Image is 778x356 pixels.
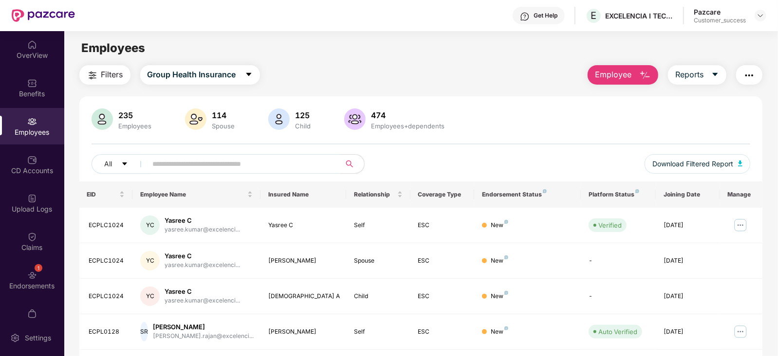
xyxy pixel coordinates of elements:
div: 1 [35,264,42,272]
div: [DATE] [664,221,712,230]
div: Customer_success [694,17,746,24]
div: ESC [418,327,467,337]
div: Spouse [354,256,403,266]
img: svg+xml;base64,PHN2ZyB4bWxucz0iaHR0cDovL3d3dy53My5vcmcvMjAwMC9zdmciIHhtbG5zOnhsaW5rPSJodHRwOi8vd3... [738,160,743,166]
div: Yasree C [165,287,240,296]
button: Download Filtered Report [645,154,751,174]
div: ESC [418,292,467,301]
img: svg+xml;base64,PHN2ZyB4bWxucz0iaHR0cDovL3d3dy53My5vcmcvMjAwMC9zdmciIHdpZHRoPSI4IiBoZWlnaHQ9IjgiIH... [504,220,508,224]
img: svg+xml;base64,PHN2ZyBpZD0iQ0RfQWNjb3VudHMiIGRhdGEtbmFtZT0iQ0QgQWNjb3VudHMiIHhtbG5zPSJodHRwOi8vd3... [27,155,37,165]
span: Employee [595,69,631,81]
div: [DEMOGRAPHIC_DATA] A [268,292,338,301]
div: 235 [117,110,154,120]
button: search [340,154,365,174]
div: Yasree C [165,251,240,261]
span: EID [87,191,118,198]
span: caret-down [711,71,719,79]
span: caret-down [121,160,128,168]
div: Self [354,327,403,337]
th: EID [79,181,133,208]
div: Employees+dependents [370,122,447,130]
div: ESC [418,221,467,230]
img: svg+xml;base64,PHN2ZyBpZD0iSG9tZSIgeG1sbnM9Imh0dHA6Ly93d3cudzMub3JnLzIwMDAvc3ZnIiB3aWR0aD0iMjAiIG... [27,40,37,50]
div: [DATE] [664,327,712,337]
img: svg+xml;base64,PHN2ZyB4bWxucz0iaHR0cDovL3d3dy53My5vcmcvMjAwMC9zdmciIHdpZHRoPSI4IiBoZWlnaHQ9IjgiIH... [504,291,508,295]
div: Platform Status [589,191,648,198]
span: Employee Name [140,191,245,198]
div: Verified [598,220,622,230]
div: yasree.kumar@excelenci... [165,261,240,270]
img: svg+xml;base64,PHN2ZyB4bWxucz0iaHR0cDovL3d3dy53My5vcmcvMjAwMC9zdmciIHdpZHRoPSI4IiBoZWlnaHQ9IjgiIH... [543,189,547,193]
img: svg+xml;base64,PHN2ZyBpZD0iRHJvcGRvd24tMzJ4MzIiIHhtbG5zPSJodHRwOi8vd3d3LnczLm9yZy8yMDAwL3N2ZyIgd2... [757,12,764,19]
img: New Pazcare Logo [12,9,75,22]
img: svg+xml;base64,PHN2ZyBpZD0iRW5kb3JzZW1lbnRzIiB4bWxucz0iaHR0cDovL3d3dy53My5vcmcvMjAwMC9zdmciIHdpZH... [27,270,37,280]
div: ECPLC1024 [89,292,125,301]
div: [DATE] [664,256,712,266]
button: Filters [79,65,130,85]
img: svg+xml;base64,PHN2ZyBpZD0iQmVuZWZpdHMiIHhtbG5zPSJodHRwOi8vd3d3LnczLm9yZy8yMDAwL3N2ZyIgd2lkdGg9Ij... [27,78,37,88]
img: manageButton [733,217,748,233]
div: Spouse [210,122,237,130]
div: 474 [370,110,447,120]
div: ECPLC1024 [89,221,125,230]
div: YC [140,215,160,235]
div: New [491,292,508,301]
div: [PERSON_NAME] [268,256,338,266]
button: Reportscaret-down [668,65,726,85]
div: Self [354,221,403,230]
div: SR [140,322,148,341]
img: svg+xml;base64,PHN2ZyB4bWxucz0iaHR0cDovL3d3dy53My5vcmcvMjAwMC9zdmciIHhtbG5zOnhsaW5rPSJodHRwOi8vd3... [639,70,651,81]
div: YC [140,251,160,270]
img: svg+xml;base64,PHN2ZyB4bWxucz0iaHR0cDovL3d3dy53My5vcmcvMjAwMC9zdmciIHdpZHRoPSIyNCIgaGVpZ2h0PSIyNC... [743,70,755,81]
div: Pazcare [694,7,746,17]
img: svg+xml;base64,PHN2ZyB4bWxucz0iaHR0cDovL3d3dy53My5vcmcvMjAwMC9zdmciIHdpZHRoPSI4IiBoZWlnaHQ9IjgiIH... [635,189,639,193]
span: All [105,159,112,169]
div: New [491,256,508,266]
div: ECPL0128 [89,327,125,337]
button: Group Health Insurancecaret-down [140,65,260,85]
th: Employee Name [132,181,260,208]
span: caret-down [245,71,253,79]
img: manageButton [733,324,748,339]
img: svg+xml;base64,PHN2ZyBpZD0iSGVscC0zMngzMiIgeG1sbnM9Imh0dHA6Ly93d3cudzMub3JnLzIwMDAvc3ZnIiB3aWR0aD... [520,12,530,21]
span: search [340,160,359,168]
div: Employees [117,122,154,130]
div: EXCELENCIA I TECH CONSULTING PRIVATE LIMITED [605,11,673,20]
div: [PERSON_NAME] [153,322,254,332]
span: Reports [675,69,704,81]
div: Yasree C [165,216,240,225]
img: svg+xml;base64,PHN2ZyBpZD0iVXBsb2FkX0xvZ3MiIGRhdGEtbmFtZT0iVXBsb2FkIExvZ3MiIHhtbG5zPSJodHRwOi8vd3... [27,194,37,203]
img: svg+xml;base64,PHN2ZyB4bWxucz0iaHR0cDovL3d3dy53My5vcmcvMjAwMC9zdmciIHdpZHRoPSI4IiBoZWlnaHQ9IjgiIH... [504,326,508,330]
span: Relationship [354,191,395,198]
div: Child [294,122,313,130]
button: Employee [588,65,658,85]
div: Get Help [534,12,557,19]
img: svg+xml;base64,PHN2ZyBpZD0iTXlfT3JkZXJzIiBkYXRhLW5hbWU9Ik15IE9yZGVycyIgeG1sbnM9Imh0dHA6Ly93d3cudz... [27,309,37,319]
img: svg+xml;base64,PHN2ZyBpZD0iRW1wbG95ZWVzIiB4bWxucz0iaHR0cDovL3d3dy53My5vcmcvMjAwMC9zdmciIHdpZHRoPS... [27,117,37,126]
div: Yasree C [268,221,338,230]
span: Employees [81,41,145,55]
th: Joining Date [656,181,720,208]
div: 114 [210,110,237,120]
div: YC [140,286,160,306]
img: svg+xml;base64,PHN2ZyB4bWxucz0iaHR0cDovL3d3dy53My5vcmcvMjAwMC9zdmciIHhtbG5zOnhsaW5rPSJodHRwOi8vd3... [344,108,366,130]
img: svg+xml;base64,PHN2ZyB4bWxucz0iaHR0cDovL3d3dy53My5vcmcvMjAwMC9zdmciIHhtbG5zOnhsaW5rPSJodHRwOi8vd3... [185,108,206,130]
span: Download Filtered Report [652,159,733,169]
div: Settings [22,333,54,343]
span: E [591,10,597,21]
div: yasree.kumar@excelenci... [165,296,240,305]
div: Endorsement Status [482,191,573,198]
div: ESC [418,256,467,266]
button: Allcaret-down [92,154,151,174]
img: svg+xml;base64,PHN2ZyBpZD0iQ2xhaW0iIHhtbG5zPSJodHRwOi8vd3d3LnczLm9yZy8yMDAwL3N2ZyIgd2lkdGg9IjIwIi... [27,232,37,242]
img: svg+xml;base64,PHN2ZyB4bWxucz0iaHR0cDovL3d3dy53My5vcmcvMjAwMC9zdmciIHdpZHRoPSI4IiBoZWlnaHQ9IjgiIH... [504,255,508,259]
th: Coverage Type [410,181,475,208]
div: New [491,221,508,230]
div: yasree.kumar@excelenci... [165,225,240,234]
img: svg+xml;base64,PHN2ZyB4bWxucz0iaHR0cDovL3d3dy53My5vcmcvMjAwMC9zdmciIHdpZHRoPSIyNCIgaGVpZ2h0PSIyNC... [87,70,98,81]
div: ECPLC1024 [89,256,125,266]
th: Relationship [346,181,410,208]
img: svg+xml;base64,PHN2ZyB4bWxucz0iaHR0cDovL3d3dy53My5vcmcvMjAwMC9zdmciIHhtbG5zOnhsaW5rPSJodHRwOi8vd3... [268,108,290,130]
div: Auto Verified [598,327,637,337]
div: New [491,327,508,337]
